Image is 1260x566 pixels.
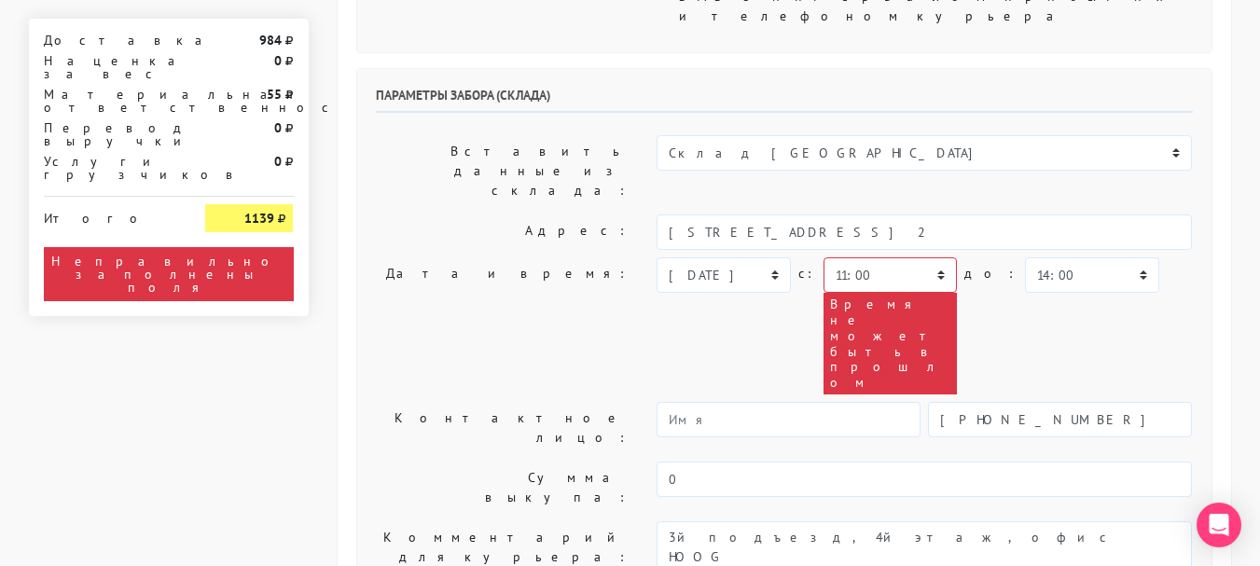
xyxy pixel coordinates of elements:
strong: 55 [267,86,282,103]
div: Open Intercom Messenger [1197,503,1241,547]
strong: 0 [274,119,282,136]
div: Время не может быть в прошлом [824,293,957,394]
label: c: [798,257,816,290]
label: Дата и время: [362,257,644,394]
label: до: [964,257,1018,290]
label: Сумма выкупа: [362,462,644,514]
div: Доставка [30,34,192,47]
div: Услуги грузчиков [30,155,192,181]
strong: 984 [259,32,282,48]
strong: 1139 [244,210,274,227]
div: Перевод выручки [30,121,192,147]
label: Адрес: [362,214,644,250]
input: Телефон [928,402,1192,437]
div: Неправильно заполнены поля [44,247,294,301]
h6: Параметры забора (склада) [376,88,1193,113]
div: Наценка за вес [30,54,192,80]
input: Имя [657,402,921,437]
label: Вставить данные из склада: [362,135,644,207]
strong: 0 [274,52,282,69]
div: Итого [44,204,178,225]
div: Материальная ответственность [30,88,192,114]
label: Контактное лицо: [362,402,644,454]
strong: 0 [274,153,282,170]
